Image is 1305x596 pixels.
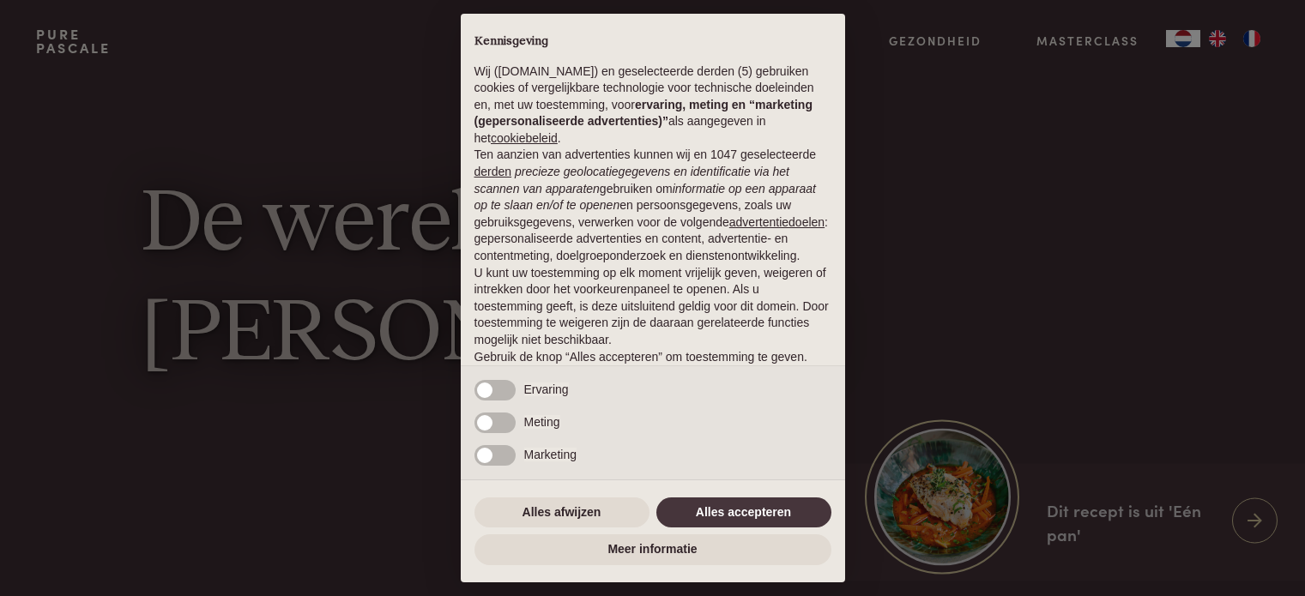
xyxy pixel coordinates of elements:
button: derden [474,164,512,181]
button: Alles afwijzen [474,497,649,528]
p: Gebruik de knop “Alles accepteren” om toestemming te geven. Gebruik de knop “Alles afwijzen” om d... [474,349,831,400]
em: precieze geolocatiegegevens en identificatie via het scannen van apparaten [474,165,789,196]
span: Ervaring [524,382,569,396]
strong: ervaring, meting en “marketing (gepersonaliseerde advertenties)” [474,98,813,129]
button: Alles accepteren [656,497,831,528]
p: Wij ([DOMAIN_NAME]) en geselecteerde derden (5) gebruiken cookies of vergelijkbare technologie vo... [474,63,831,147]
p: U kunt uw toestemming op elk moment vrijelijk geven, weigeren of intrekken door het voorkeurenpan... [474,265,831,349]
a: cookiebeleid [491,131,558,145]
span: Meting [524,415,560,429]
em: informatie op een apparaat op te slaan en/of te openen [474,182,817,213]
span: Marketing [524,448,577,461]
button: advertentiedoelen [729,214,825,232]
h2: Kennisgeving [474,34,831,50]
button: Meer informatie [474,534,831,565]
p: Ten aanzien van advertenties kunnen wij en 1047 geselecteerde gebruiken om en persoonsgegevens, z... [474,147,831,264]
